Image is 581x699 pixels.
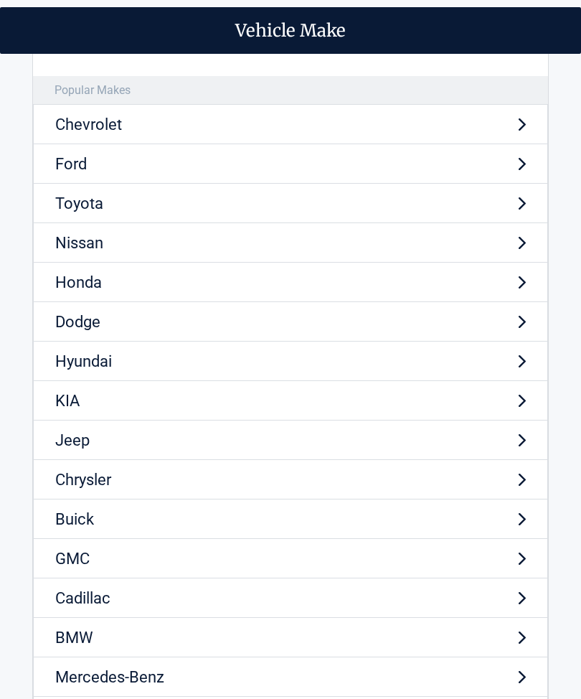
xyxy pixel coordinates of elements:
a: Dodge [33,302,548,342]
a: BMW [33,618,548,657]
a: Cadillac [33,578,548,618]
a: Hyundai [33,342,548,381]
a: Chevrolet [33,105,548,144]
a: Nissan [33,223,548,263]
a: Toyota [33,184,548,223]
a: Honda [33,263,548,302]
a: KIA [33,381,548,421]
a: Ford [33,144,548,184]
a: GMC [33,539,548,578]
a: Chrysler [33,460,548,499]
h4: Popular Makes [33,76,548,105]
a: Jeep [33,421,548,460]
a: Mercedes-Benz [33,657,548,697]
a: Buick [33,499,548,539]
